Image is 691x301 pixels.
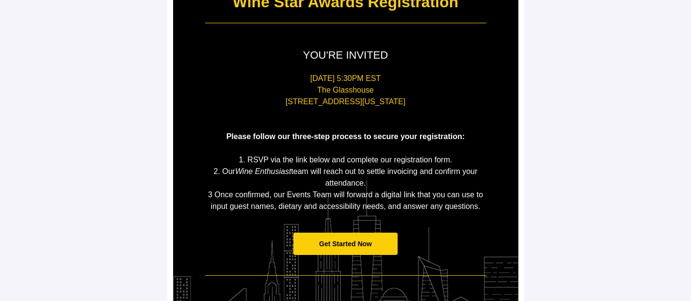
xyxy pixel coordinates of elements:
p: The Glasshouse [205,84,486,96]
em: Wine Enthusiast [235,167,291,175]
p: [STREET_ADDRESS][US_STATE] [205,96,486,108]
span: 1. RSVP via the link below and complete our registration form. [239,156,452,164]
span: Please follow our three-step process to secure your registration: [226,132,465,141]
span: Get Started Now [319,240,372,248]
p: [DATE] 5:30PM EST [205,73,486,84]
a: Get Started Now [293,233,398,255]
span: 3 Once confirmed, our Events Team will forward a digital link that you can use to input guest nam... [208,190,483,210]
p: YOU'RE INVITED [205,48,486,63]
span: 2. Our team will reach out to settle invoicing and confirm your attendance. [213,167,477,187]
